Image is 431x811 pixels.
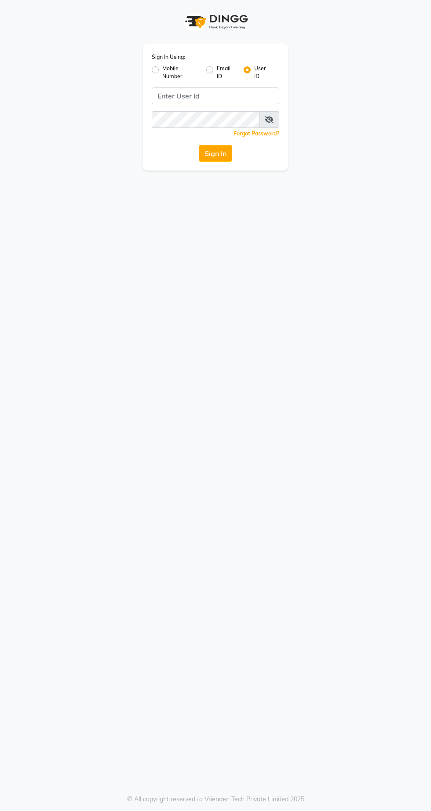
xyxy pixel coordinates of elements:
button: Sign In [199,145,232,162]
input: Username [152,87,279,104]
input: Username [152,111,259,128]
label: User ID [254,65,272,80]
label: Email ID [217,65,237,80]
label: Mobile Number [162,65,199,80]
a: Forgot Password? [234,130,279,137]
label: Sign In Using: [152,53,185,61]
img: logo1.svg [180,9,251,35]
